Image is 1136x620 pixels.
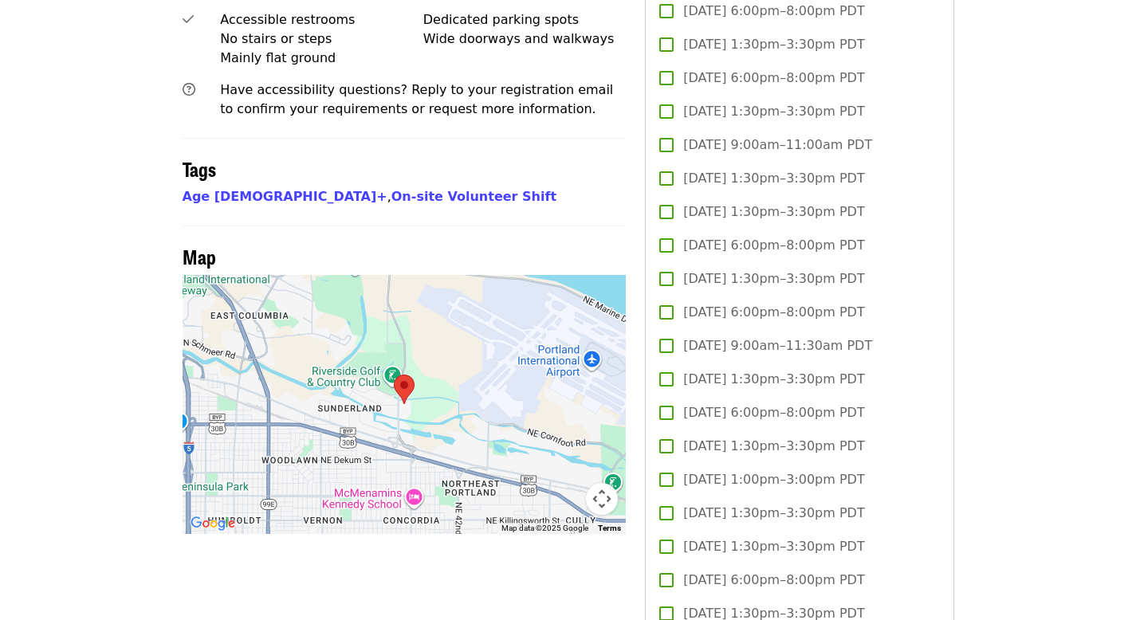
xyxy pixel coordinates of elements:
[183,155,216,182] span: Tags
[683,69,864,88] span: [DATE] 6:00pm–8:00pm PDT
[187,513,239,534] img: Google
[683,2,864,21] span: [DATE] 6:00pm–8:00pm PDT
[183,189,387,204] a: Age [DEMOGRAPHIC_DATA]+
[423,10,627,29] div: Dedicated parking spots
[183,82,195,97] i: question-circle icon
[683,437,864,456] span: [DATE] 1:30pm–3:30pm PDT
[683,102,864,121] span: [DATE] 1:30pm–3:30pm PDT
[683,571,864,590] span: [DATE] 6:00pm–8:00pm PDT
[683,135,872,155] span: [DATE] 9:00am–11:00am PDT
[391,189,556,204] a: On-site Volunteer Shift
[683,537,864,556] span: [DATE] 1:30pm–3:30pm PDT
[683,303,864,322] span: [DATE] 6:00pm–8:00pm PDT
[501,524,588,532] span: Map data ©2025 Google
[683,403,864,422] span: [DATE] 6:00pm–8:00pm PDT
[423,29,627,49] div: Wide doorways and walkways
[683,370,864,389] span: [DATE] 1:30pm–3:30pm PDT
[220,10,423,29] div: Accessible restrooms
[187,513,239,534] a: Open this area in Google Maps (opens a new window)
[683,336,872,355] span: [DATE] 9:00am–11:30am PDT
[683,202,864,222] span: [DATE] 1:30pm–3:30pm PDT
[183,242,216,270] span: Map
[183,189,391,204] span: ,
[683,504,864,523] span: [DATE] 1:30pm–3:30pm PDT
[683,236,864,255] span: [DATE] 6:00pm–8:00pm PDT
[598,524,621,532] a: Terms (opens in new tab)
[683,470,864,489] span: [DATE] 1:00pm–3:00pm PDT
[220,29,423,49] div: No stairs or steps
[220,82,613,116] span: Have accessibility questions? Reply to your registration email to confirm your requirements or re...
[683,269,864,288] span: [DATE] 1:30pm–3:30pm PDT
[586,483,618,515] button: Map camera controls
[683,169,864,188] span: [DATE] 1:30pm–3:30pm PDT
[183,12,194,27] i: check icon
[683,35,864,54] span: [DATE] 1:30pm–3:30pm PDT
[220,49,423,68] div: Mainly flat ground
